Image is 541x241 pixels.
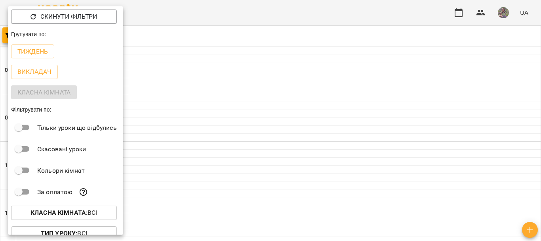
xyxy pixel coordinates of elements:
p: Всі [41,229,87,238]
div: Фільтрувати по: [8,102,123,117]
p: Всі [30,208,97,218]
b: Тип Уроку : [41,229,77,237]
p: Скасовані уроки [37,145,86,154]
button: Тиждень [11,44,54,59]
button: Тип Уроку:Всі [11,226,117,241]
button: Викладач [11,65,58,79]
b: Класна кімната : [30,209,88,216]
button: Скинути фільтри [11,10,117,24]
p: Тиждень [17,47,48,56]
div: Групувати по: [8,27,123,41]
button: Класна кімната:Всі [11,206,117,220]
p: Скинути фільтри [40,12,97,21]
p: За оплатою [37,187,72,197]
p: Кольори кімнат [37,166,85,175]
p: Тільки уроки що відбулись [37,123,117,133]
p: Викладач [17,67,51,77]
